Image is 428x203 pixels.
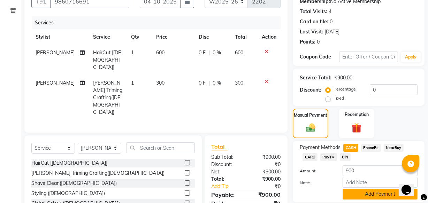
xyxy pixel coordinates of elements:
[246,161,286,168] div: ₹0
[300,28,323,36] div: Last Visit:
[343,177,418,188] input: Add Note
[343,165,418,176] input: Amount
[31,190,105,197] div: Styling ([DEMOGRAPHIC_DATA])
[330,18,333,25] div: 0
[384,144,404,152] span: NearBuy
[156,80,165,86] span: 300
[208,79,210,87] span: |
[300,74,331,81] div: Service Total:
[89,29,127,45] th: Service
[246,154,286,161] div: ₹900.00
[235,80,243,86] span: 300
[131,49,134,56] span: 1
[206,175,246,183] div: Total:
[258,29,281,45] th: Action
[334,95,344,101] label: Fixed
[127,29,152,45] th: Qty
[235,49,243,56] span: 600
[343,189,418,200] button: Add Payment
[300,38,315,46] div: Points:
[300,8,327,15] div: Total Visits:
[329,8,331,15] div: 4
[36,80,75,86] span: [PERSON_NAME]
[300,53,339,61] div: Coupon Code
[199,79,206,87] span: 0 F
[31,170,165,177] div: [PERSON_NAME] Triming Crafting([DEMOGRAPHIC_DATA])
[320,153,337,161] span: PayTM
[253,183,286,190] div: ₹0
[300,144,341,151] span: Payment Methods
[199,49,206,56] span: 0 F
[206,190,246,199] div: Payable:
[32,16,286,29] div: Services
[194,29,231,45] th: Disc
[156,49,165,56] span: 600
[36,49,75,56] span: [PERSON_NAME]
[300,86,321,94] div: Discount:
[246,168,286,175] div: ₹900.00
[334,74,352,81] div: ₹900.00
[401,52,421,62] button: Apply
[31,180,117,187] div: Shave Clean([DEMOGRAPHIC_DATA])
[340,153,351,161] span: UPI
[206,154,246,161] div: Sub Total:
[399,175,421,196] iframe: chat widget
[303,153,318,161] span: CARD
[93,80,122,115] span: [PERSON_NAME] Triming Crafting([DEMOGRAPHIC_DATA])
[213,49,221,56] span: 0 %
[303,123,318,133] img: _cash.svg
[361,144,381,152] span: PhonePe
[206,168,246,175] div: Net:
[295,180,337,186] label: Note:
[212,143,228,150] span: Total
[339,52,398,62] input: Enter Offer / Coupon Code
[300,18,328,25] div: Card on file:
[31,159,107,167] div: HairCut [[DEMOGRAPHIC_DATA]]
[294,112,327,118] label: Manual Payment
[152,29,195,45] th: Price
[213,79,221,87] span: 0 %
[31,29,89,45] th: Stylist
[93,49,121,70] span: HairCut [[DEMOGRAPHIC_DATA]]
[208,49,210,56] span: |
[206,183,253,190] a: Add Tip
[317,38,320,46] div: 0
[343,144,358,152] span: CASH
[246,190,286,199] div: ₹900.00
[349,122,365,134] img: _gift.svg
[324,28,339,36] div: [DATE]
[295,168,337,174] label: Amount:
[206,161,246,168] div: Discount:
[131,80,134,86] span: 1
[334,86,356,92] label: Percentage
[231,29,258,45] th: Total
[345,111,369,118] label: Redemption
[127,142,195,153] input: Search or Scan
[246,175,286,183] div: ₹900.00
